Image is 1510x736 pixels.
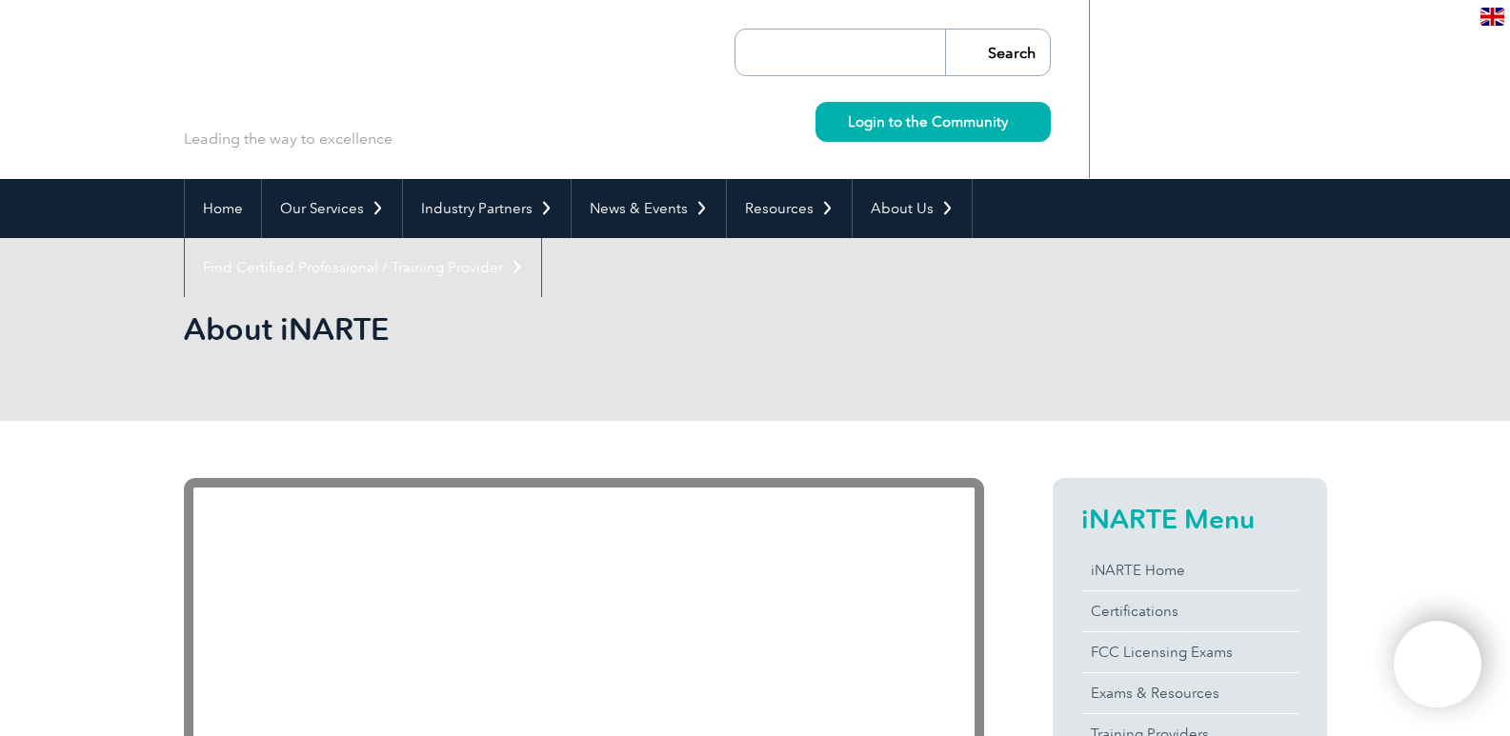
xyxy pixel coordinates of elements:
[403,179,571,238] a: Industry Partners
[184,314,984,345] h2: About iNARTE
[1081,673,1299,713] a: Exams & Resources
[1081,550,1299,590] a: iNARTE Home
[1081,504,1299,534] h2: iNARTE Menu
[1414,641,1461,688] img: svg+xml;nitro-empty-id=OTA2OjExNg==-1;base64,PHN2ZyB2aWV3Qm94PSIwIDAgNDAwIDQwMCIgd2lkdGg9IjQwMCIg...
[185,238,541,297] a: Find Certified Professional / Training Provider
[1081,632,1299,672] a: FCC Licensing Exams
[1081,591,1299,631] a: Certifications
[572,179,726,238] a: News & Events
[853,179,972,238] a: About Us
[945,30,1050,75] input: Search
[727,179,852,238] a: Resources
[262,179,402,238] a: Our Services
[185,179,261,238] a: Home
[1008,116,1018,127] img: svg+xml;nitro-empty-id=MzU4OjIyMw==-1;base64,PHN2ZyB2aWV3Qm94PSIwIDAgMTEgMTEiIHdpZHRoPSIxMSIgaGVp...
[1480,8,1504,26] img: en
[815,102,1051,142] a: Login to the Community
[184,129,393,149] p: Leading the way to excellence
